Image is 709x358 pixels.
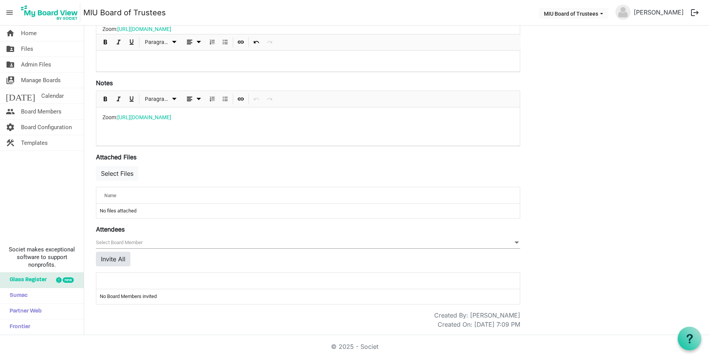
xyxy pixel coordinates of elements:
[234,91,247,107] div: Insert Link
[21,120,72,135] span: Board Configuration
[117,114,171,120] a: [URL][DOMAIN_NAME]
[6,26,15,41] span: home
[21,135,48,151] span: Templates
[145,37,170,47] span: Paragraph
[6,41,15,57] span: folder_shared
[41,88,64,104] span: Calendar
[236,94,246,104] button: Insert Link
[101,94,111,104] button: Bold
[142,94,180,104] button: Paragraph dropdownbutton
[438,320,520,329] div: Created On: [DATE] 7:09 PM
[21,26,37,41] span: Home
[96,289,520,304] td: No Board Members invited
[181,91,206,107] div: Alignments
[141,91,181,107] div: Formats
[6,88,35,104] span: [DATE]
[21,104,62,119] span: Board Members
[125,91,138,107] div: Underline
[3,246,80,269] span: Societ makes exceptional software to support nonprofits.
[21,41,33,57] span: Files
[101,37,111,47] button: Bold
[96,152,136,162] label: Attached Files
[182,94,204,104] button: dropdownbutton
[631,5,687,20] a: [PERSON_NAME]
[219,91,232,107] div: Bulleted List
[251,37,262,47] button: Undo
[96,225,125,234] label: Attendees
[207,37,217,47] button: Numbered List
[141,34,181,50] div: Formats
[6,120,15,135] span: settings
[615,5,631,20] img: no-profile-picture.svg
[219,34,232,50] div: Bulleted List
[142,37,180,47] button: Paragraph dropdownbutton
[6,73,15,88] span: switch_account
[6,304,42,319] span: Partner Web
[125,34,138,50] div: Underline
[96,252,130,266] button: Invite All
[104,193,116,198] span: Name
[127,37,137,47] button: Underline
[145,94,170,104] span: Paragraph
[6,135,15,151] span: construction
[434,311,520,320] span: Created By: [PERSON_NAME]
[2,5,17,20] span: menu
[6,319,30,335] span: Frontier
[114,94,124,104] button: Italic
[220,94,230,104] button: Bulleted List
[6,57,15,72] span: folder_shared
[99,91,112,107] div: Bold
[83,5,166,20] a: MIU Board of Trustees
[234,34,247,50] div: Insert Link
[6,272,47,288] span: Glass Register
[127,94,137,104] button: Underline
[206,91,219,107] div: Numbered List
[96,78,113,87] label: Notes
[19,3,83,22] a: My Board View Logo
[181,34,206,50] div: Alignments
[331,343,378,350] a: © 2025 - Societ
[21,57,51,72] span: Admin Files
[102,26,172,40] span: Zoom: Times are Central Time.
[19,3,80,22] img: My Board View Logo
[96,204,520,218] td: No files attached
[112,91,125,107] div: Italic
[182,37,204,47] button: dropdownbutton
[114,37,124,47] button: Italic
[250,34,263,50] div: Undo
[687,5,703,21] button: logout
[96,166,138,181] button: Select Files
[236,37,246,47] button: Insert Link
[6,288,28,303] span: Sumac
[6,104,15,119] span: people
[207,94,217,104] button: Numbered List
[63,277,74,283] div: new
[206,34,219,50] div: Numbered List
[539,8,608,19] button: MIU Board of Trustees dropdownbutton
[21,73,61,88] span: Manage Boards
[112,34,125,50] div: Italic
[99,34,112,50] div: Bold
[220,37,230,47] button: Bulleted List
[102,114,172,120] span: Zoom:
[117,26,171,32] a: [URL][DOMAIN_NAME]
